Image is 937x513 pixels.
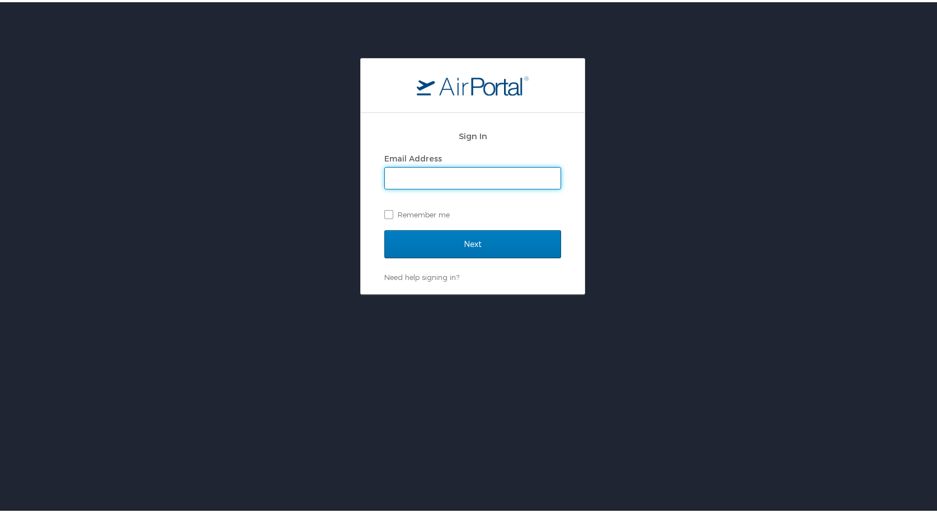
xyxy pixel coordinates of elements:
label: Email Address [384,151,442,161]
h2: Sign In [384,127,561,140]
input: Next [384,228,561,256]
a: Need help signing in? [384,270,459,279]
label: Remember me [384,204,561,221]
img: logo [417,73,529,93]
